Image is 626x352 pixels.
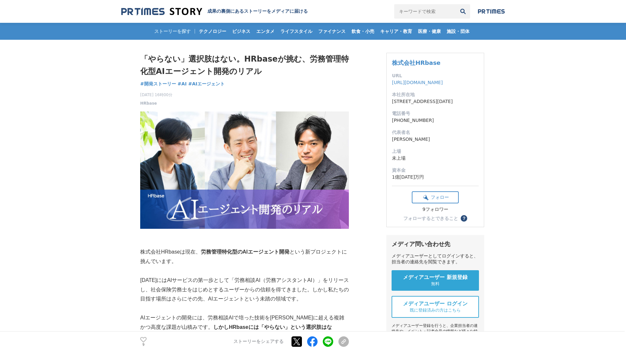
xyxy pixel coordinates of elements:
dd: 未上場 [392,155,479,162]
button: ？ [461,215,467,222]
p: ストーリーをシェアする [233,339,284,345]
a: 株式会社HRbase [392,59,440,66]
h1: 「やらない」選択肢はない。HRbaseが挑む、労務管理特化型AIエージェント開発のリアル [140,53,349,78]
a: 飲食・小売 [349,23,377,40]
a: #AIエージェント [188,81,225,87]
button: 検索 [456,4,470,19]
h2: 成果の裏側にあるストーリーをメディアに届ける [207,8,308,14]
dd: [PERSON_NAME] [392,136,479,143]
input: キーワードで検索 [394,4,456,19]
a: [URL][DOMAIN_NAME] [392,80,443,85]
dt: URL [392,72,479,79]
span: エンタメ [254,28,277,34]
div: メディアユーザー登録を行うと、企業担当者の連絡先や、イベント・記者会見の情報など様々な特記情報を閲覧できます。 ※内容はストーリー・プレスリリースにより異なります。 [392,323,479,351]
a: エンタメ [254,23,277,40]
a: HRbase [140,100,157,106]
span: メディアユーザー 新規登録 [403,274,468,281]
a: 成果の裏側にあるストーリーをメディアに届ける 成果の裏側にあるストーリーをメディアに届ける [121,7,308,16]
dd: [PHONE_NUMBER] [392,117,479,124]
a: ビジネス [230,23,253,40]
a: #開発ストーリー [140,81,176,87]
div: 9フォロワー [412,207,459,213]
span: 無料 [431,281,440,287]
img: 成果の裏側にあるストーリーをメディアに届ける [121,7,202,16]
span: ？ [462,216,466,221]
span: 既に登録済みの方はこちら [410,307,461,313]
a: ファイナンス [316,23,348,40]
span: ライフスタイル [278,28,315,34]
p: 9 [140,343,147,346]
span: 医療・健康 [415,28,443,34]
span: ビジネス [230,28,253,34]
dd: 1億[DATE]万円 [392,174,479,181]
div: メディアユーザーとしてログインすると、担当者の連絡先を閲覧できます。 [392,253,479,265]
a: メディアユーザー 新規登録 無料 [392,270,479,291]
a: #AI [178,81,187,87]
span: メディアユーザー ログイン [403,301,468,307]
img: thumbnail_60cac470-7190-11f0-a44f-0dbda82f12bc.png [140,111,349,229]
button: フォロー [412,191,459,203]
dt: 本社所在地 [392,91,479,98]
p: [DATE]にはAIサービスの第一歩として「労務相談AI（労務アシスタントAI）」をリリースし、社会保険労務士をはじめとするユーザーからの信頼を得てきました。しかし私たちの目指す場所はさらにその... [140,276,349,304]
strong: しかしHRbaseには「やらない」という選択肢はない･･･。 [140,324,332,339]
dt: 電話番号 [392,110,479,117]
span: 施設・団体 [444,28,472,34]
a: キャリア・教育 [378,23,415,40]
span: 飲食・小売 [349,28,377,34]
dd: [STREET_ADDRESS][DATE] [392,98,479,105]
p: 株式会社HRbaseは現在、 という新プロジェクトに挑んでいます。 [140,247,349,266]
dt: 代表者名 [392,129,479,136]
div: メディア問い合わせ先 [392,240,479,248]
span: テクノロジー [196,28,229,34]
a: 医療・健康 [415,23,443,40]
p: AIエージェントの開発には、労務相談AIで培った技術を[PERSON_NAME]に超える複雑かつ高度な課題が山積みです。 [140,313,349,341]
img: prtimes [478,9,505,14]
span: キャリア・教育 [378,28,415,34]
a: メディアユーザー ログイン 既に登録済みの方はこちら [392,296,479,318]
a: ライフスタイル [278,23,315,40]
span: [DATE] 16時00分 [140,92,172,98]
span: ファイナンス [316,28,348,34]
dt: 資本金 [392,167,479,174]
a: テクノロジー [196,23,229,40]
div: フォローするとできること [403,216,458,221]
dt: 上場 [392,148,479,155]
a: 施設・団体 [444,23,472,40]
strong: 労務管理特化型のAIエージェント開発 [201,249,290,255]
